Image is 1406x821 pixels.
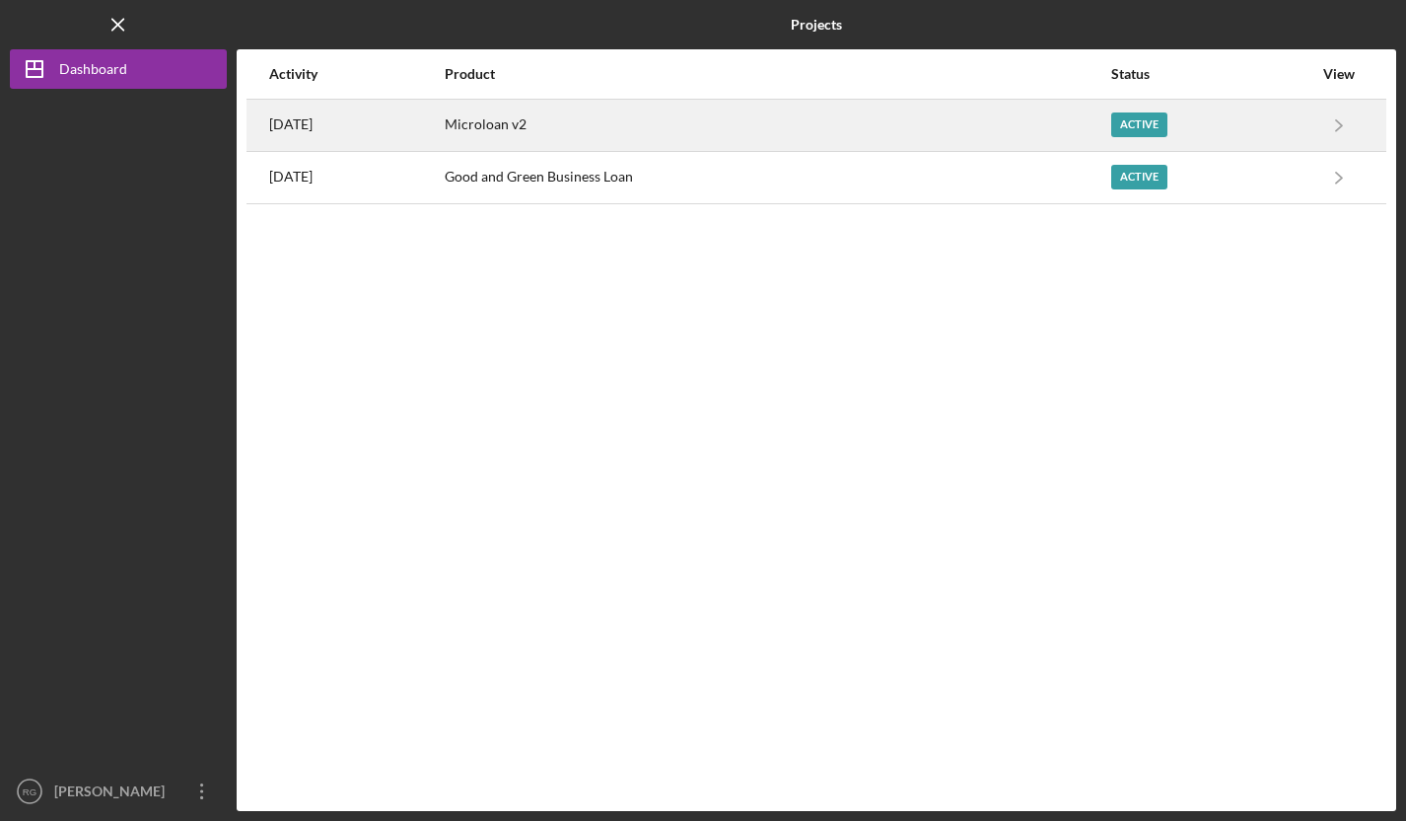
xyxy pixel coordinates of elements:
div: Active [1111,112,1167,137]
div: Active [1111,165,1167,189]
time: 2025-09-05 02:58 [269,116,313,132]
button: RG[PERSON_NAME] [10,772,227,811]
div: Product [445,66,1108,82]
div: [PERSON_NAME] [49,772,177,816]
text: RG [23,786,36,797]
div: Good and Green Business Loan [445,153,1108,202]
div: Activity [269,66,443,82]
div: Dashboard [59,49,127,94]
div: View [1314,66,1364,82]
time: 2025-09-02 22:28 [269,169,313,185]
div: Microloan v2 [445,101,1108,150]
b: Projects [791,17,842,33]
button: Dashboard [10,49,227,89]
div: Status [1111,66,1312,82]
